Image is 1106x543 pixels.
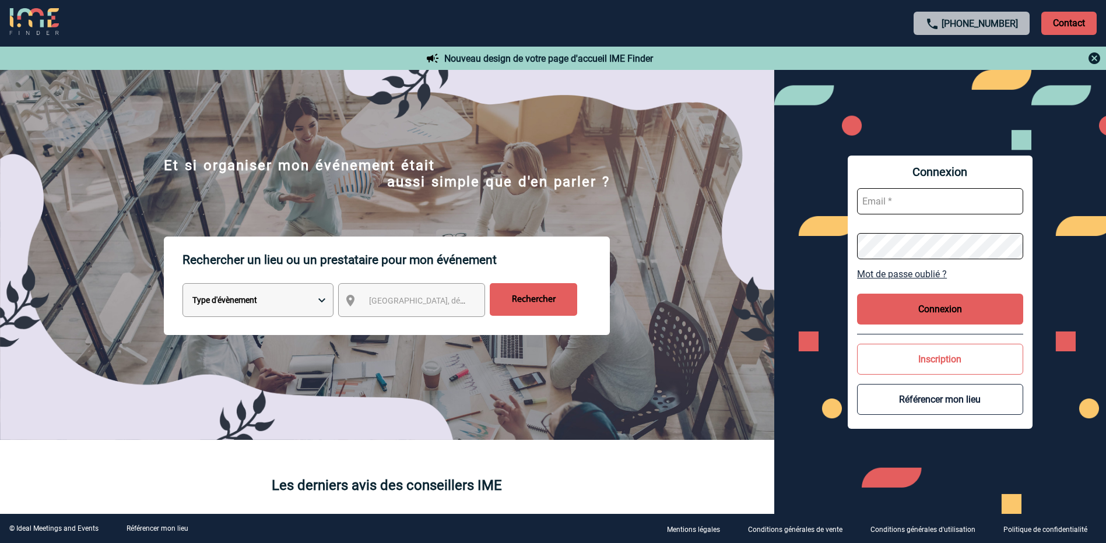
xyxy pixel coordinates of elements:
p: Politique de confidentialité [1003,526,1087,534]
div: © Ideal Meetings and Events [9,524,99,533]
a: Conditions générales d'utilisation [861,523,994,534]
span: Connexion [857,165,1023,179]
p: Rechercher un lieu ou un prestataire pour mon événement [182,237,610,283]
img: call-24-px.png [925,17,939,31]
a: Politique de confidentialité [994,523,1106,534]
a: Mot de passe oublié ? [857,269,1023,280]
p: Conditions générales d'utilisation [870,526,975,534]
a: Conditions générales de vente [739,523,861,534]
button: Référencer mon lieu [857,384,1023,415]
p: Conditions générales de vente [748,526,842,534]
a: [PHONE_NUMBER] [942,18,1018,29]
span: [GEOGRAPHIC_DATA], département, région... [369,296,531,305]
p: Mentions légales [667,526,720,534]
a: Référencer mon lieu [127,524,188,533]
a: Mentions légales [658,523,739,534]
p: Contact [1041,12,1097,35]
input: Email * [857,188,1023,214]
button: Connexion [857,294,1023,325]
button: Inscription [857,344,1023,375]
input: Rechercher [490,283,577,316]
